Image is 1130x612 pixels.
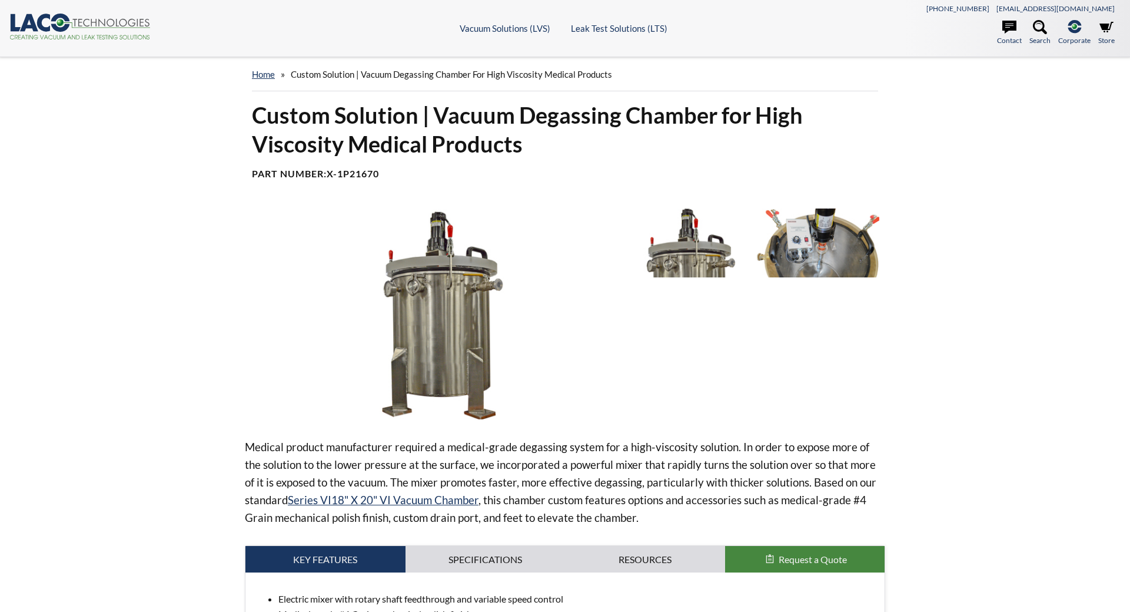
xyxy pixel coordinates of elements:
img: Close up of Vacuum Degassing Chamber for High Viscosity Medical Products [629,209,752,277]
a: Resources [565,546,725,573]
a: Key Features [245,546,406,573]
a: home [252,69,275,80]
a: Vacuum Solutions (LVS) [460,23,550,34]
li: Electric mixer with rotary shaft feedthrough and variable speed control [278,591,875,607]
img: Top View of Vacuum Degassing Chamber for High Viscosity Medical Products [757,209,879,277]
a: Series VI [288,493,331,507]
a: [EMAIL_ADDRESS][DOMAIN_NAME] [996,4,1115,13]
img: Vacuum Degassing Chamber for High Viscosity Medical Products [245,209,620,419]
a: Specifications [406,546,566,573]
button: Request a Quote [725,546,885,573]
a: [PHONE_NUMBER] [926,4,989,13]
span: Request a Quote [779,554,847,565]
a: Leak Test Solutions (LTS) [571,23,667,34]
a: Search [1029,20,1051,46]
div: » [252,58,878,91]
a: 18" X 20" VI Vacuum Chamber [331,493,478,507]
a: Contact [997,20,1022,46]
h4: Part Number: [252,168,878,180]
p: Medical product manufacturer required a medical-grade degassing system for a high-viscosity solut... [245,438,885,527]
a: Store [1098,20,1115,46]
b: X-1P21670 [327,168,379,179]
h1: Custom Solution | Vacuum Degassing Chamber for High Viscosity Medical Products [252,101,878,159]
span: Corporate [1058,35,1091,46]
span: Custom Solution | Vacuum Degassing Chamber for High Viscosity Medical Products [291,69,612,80]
